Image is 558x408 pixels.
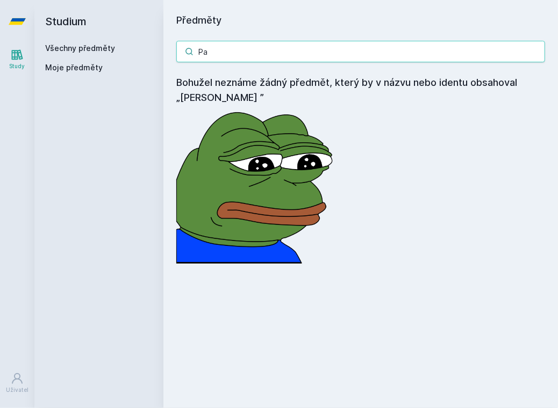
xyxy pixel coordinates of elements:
[45,43,115,53] a: Všechny předměty
[176,13,545,28] h1: Předměty
[45,62,103,73] span: Moje předměty
[6,386,28,394] div: Uživatel
[176,75,545,105] h4: Bohužel neznáme žádný předmět, který by v názvu nebo identu obsahoval „[PERSON_NAME] ”
[176,41,545,62] input: Název nebo ident předmětu…
[10,62,25,70] div: Study
[2,43,32,76] a: Study
[2,367,32,399] a: Uživatel
[176,105,338,264] img: error_picture.png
